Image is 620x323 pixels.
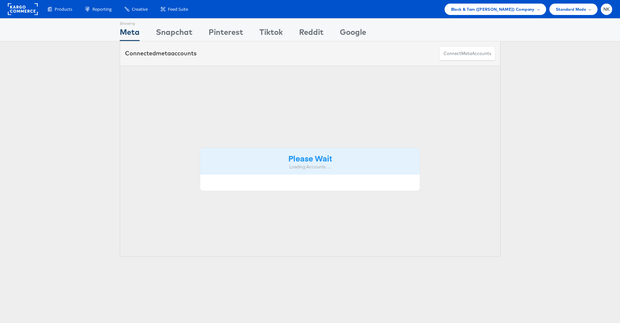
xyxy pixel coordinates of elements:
[55,6,72,12] span: Products
[209,26,243,41] div: Pinterest
[125,49,197,58] div: Connected accounts
[451,6,535,13] span: Block & Tam ([PERSON_NAME]) Company
[603,7,610,11] span: NK
[156,49,171,57] span: meta
[340,26,366,41] div: Google
[461,50,472,57] span: meta
[205,164,415,170] div: Loading Accounts ....
[299,26,324,41] div: Reddit
[556,6,586,13] span: Standard Mode
[439,46,495,61] button: ConnectmetaAccounts
[288,153,332,163] strong: Please Wait
[168,6,188,12] span: Feed Suite
[120,19,140,26] div: Showing
[92,6,112,12] span: Reporting
[156,26,192,41] div: Snapchat
[259,26,283,41] div: Tiktok
[120,26,140,41] div: Meta
[132,6,148,12] span: Creative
